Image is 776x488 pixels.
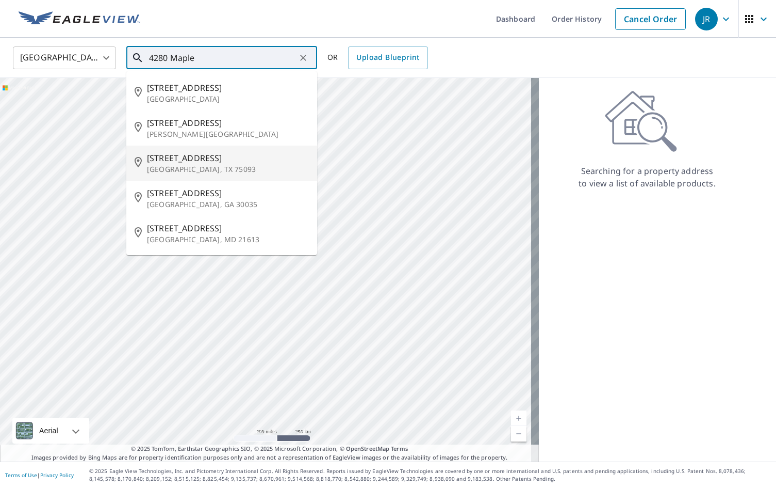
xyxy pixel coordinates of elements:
div: Aerial [36,418,61,444]
input: Search by address or latitude-longitude [149,43,296,72]
a: Current Level 5, Zoom In [511,411,526,426]
div: JR [695,8,718,30]
a: Terms [391,445,408,452]
a: Privacy Policy [40,471,74,479]
div: OR [327,46,428,69]
button: Clear [296,51,310,65]
span: [STREET_ADDRESS] [147,117,309,129]
p: [GEOGRAPHIC_DATA], GA 30035 [147,199,309,210]
a: OpenStreetMap [346,445,389,452]
p: [GEOGRAPHIC_DATA], TX 75093 [147,164,309,175]
p: [GEOGRAPHIC_DATA] [147,94,309,104]
p: Searching for a property address to view a list of available products. [578,165,716,190]
p: | [5,472,74,478]
img: EV Logo [19,11,140,27]
p: [PERSON_NAME][GEOGRAPHIC_DATA] [147,129,309,139]
span: [STREET_ADDRESS] [147,152,309,164]
span: [STREET_ADDRESS] [147,82,309,94]
div: Aerial [12,418,89,444]
span: Upload Blueprint [356,51,419,64]
span: © 2025 TomTom, Earthstar Geographics SIO, © 2025 Microsoft Corporation, © [131,445,408,453]
div: [GEOGRAPHIC_DATA] [13,43,116,72]
a: Cancel Order [615,8,686,30]
a: Current Level 5, Zoom Out [511,426,526,442]
span: [STREET_ADDRESS] [147,222,309,234]
span: [STREET_ADDRESS] [147,187,309,199]
a: Upload Blueprint [348,46,427,69]
p: © 2025 Eagle View Technologies, Inc. and Pictometry International Corp. All Rights Reserved. Repo... [89,467,771,483]
a: Terms of Use [5,471,37,479]
p: [GEOGRAPHIC_DATA], MD 21613 [147,234,309,245]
